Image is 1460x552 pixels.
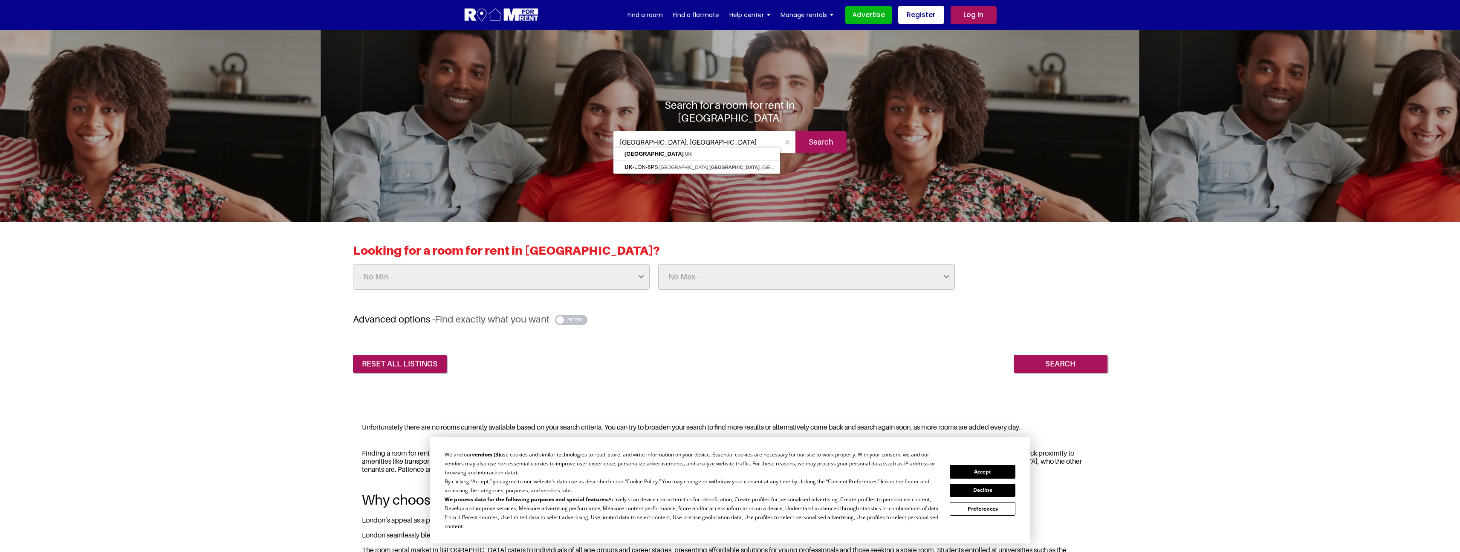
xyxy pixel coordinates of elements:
p: By clicking “Accept,” you agree to our website's data use as described in our “ .” You may change... [445,477,940,495]
div: Cookie Consent Prompt [430,437,1030,543]
p: We and our use cookies and similar technologies to read, store, and write information on your dev... [445,450,940,477]
img: Logo for Room for Rent, featuring a welcoming design with a house icon and modern typography [464,7,539,23]
input: Where do you want to live. Search by town or postcode [613,131,780,153]
input: Search [795,131,847,153]
button: Decline [950,484,1015,497]
button: Preferences [950,502,1015,515]
span: vendors (3) [472,451,500,458]
span: UK [685,151,692,157]
div: Finding a room for rent in [GEOGRAPHIC_DATA] can be an exciting journey. This vibrant town offers... [353,444,1107,479]
span: Find exactly what you want [435,314,549,325]
h1: Search for a room for rent in [GEOGRAPHIC_DATA] [613,99,847,124]
a: Log in [951,6,997,24]
span: -LON-6PS [624,164,659,170]
input: Search [1014,355,1107,373]
p: Actively scan device characteristics for identification, Create profiles for personalised adverti... [445,495,940,531]
a: reset all listings [353,355,447,373]
p: London’s appeal as a place to study, work, and live continues to draw people from all over the gl... [362,516,1099,524]
button: Accept [950,465,1015,478]
span: Consent Preferences [828,478,878,485]
h3: Advanced options - [353,314,1107,325]
span: [GEOGRAPHIC_DATA], , [GEOGRAPHIC_DATA] [659,165,811,170]
span: Cookie Policy [627,478,658,485]
h2: Why choose to rent a room in [GEOGRAPHIC_DATA] [362,491,1099,508]
p: London seamlessly blends rich history and heritage with a dynamic modern culture, positioning it ... [362,531,1099,539]
a: Find a room [627,9,663,21]
a: Manage rentals [781,9,833,21]
a: Find a flatmate [673,9,719,21]
a: Register [898,6,944,24]
span: UK [624,164,633,170]
b: We process data for the following purposes and special features: [445,496,608,503]
span: [GEOGRAPHIC_DATA] [709,165,760,170]
h2: Looking for a room for rent in [GEOGRAPHIC_DATA]? [353,243,1107,264]
span: [GEOGRAPHIC_DATA] [624,151,684,157]
a: Help center [729,9,770,21]
div: Unfortunately there are no rooms currently available based on your search criteria. You can try t... [353,418,1107,437]
a: Advertise [845,6,892,24]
